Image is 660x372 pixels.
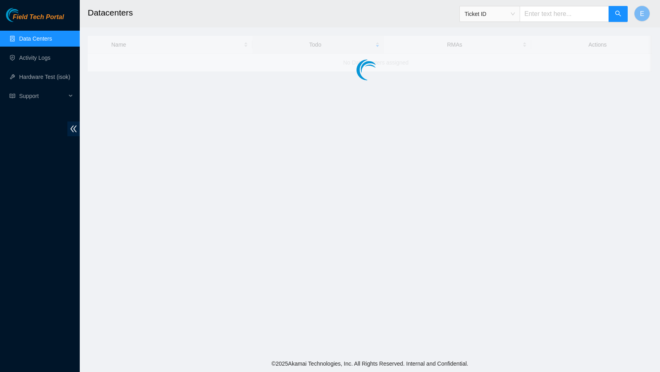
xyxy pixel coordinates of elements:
a: Activity Logs [19,55,51,61]
img: Akamai Technologies [6,8,40,22]
span: E [640,9,644,19]
footer: © 2025 Akamai Technologies, Inc. All Rights Reserved. Internal and Confidential. [80,355,660,372]
button: search [609,6,628,22]
a: Akamai TechnologiesField Tech Portal [6,14,64,25]
input: Enter text here... [520,6,609,22]
span: search [615,10,621,18]
a: Hardware Test (isok) [19,74,70,80]
a: Data Centers [19,35,52,42]
span: Field Tech Portal [13,14,64,21]
span: read [10,93,15,99]
span: Support [19,88,66,104]
span: double-left [67,121,80,136]
span: Ticket ID [465,8,515,20]
button: E [634,6,650,22]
